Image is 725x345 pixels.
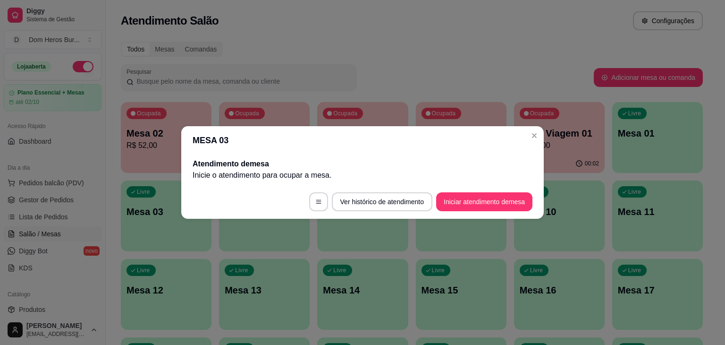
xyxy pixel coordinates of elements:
[193,158,532,170] h2: Atendimento de mesa
[181,126,544,155] header: MESA 03
[527,128,542,143] button: Close
[193,170,532,181] p: Inicie o atendimento para ocupar a mesa .
[332,192,432,211] button: Ver histórico de atendimento
[436,192,532,211] button: Iniciar atendimento demesa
